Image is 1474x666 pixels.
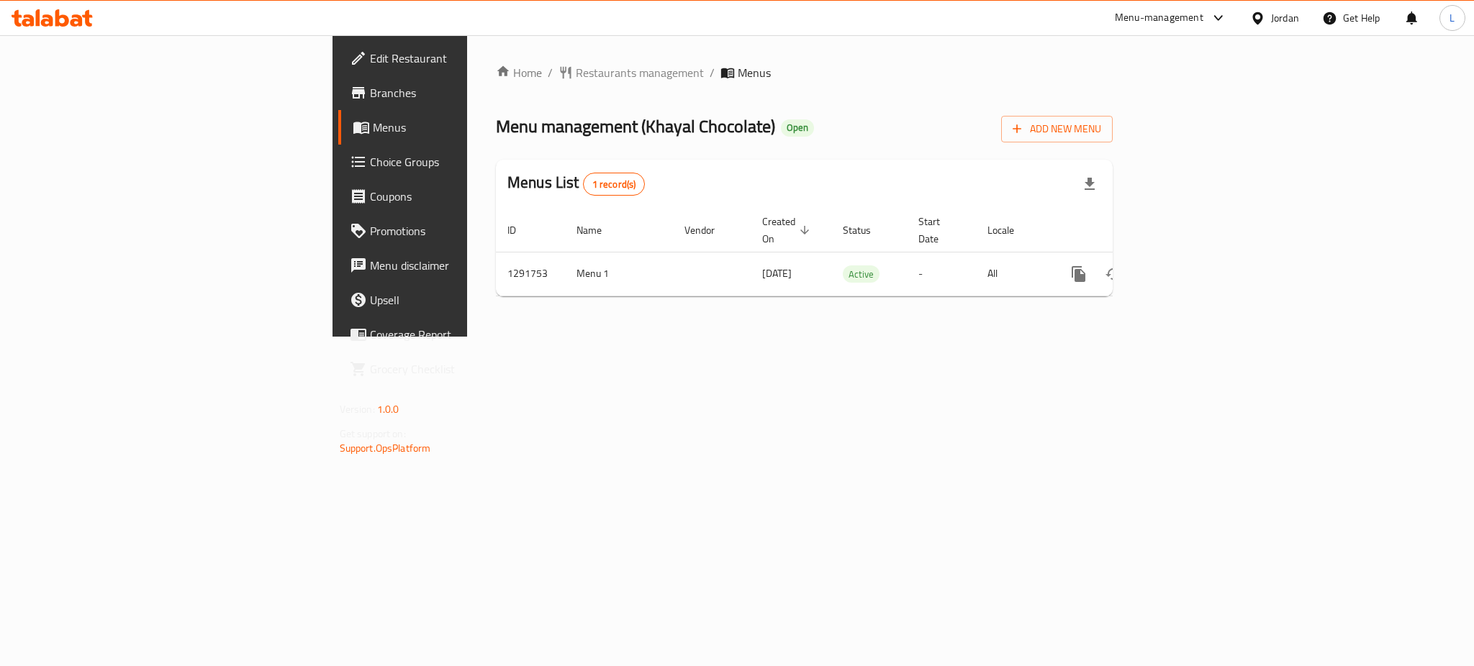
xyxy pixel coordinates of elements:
a: Promotions [338,214,579,248]
span: Name [577,222,620,239]
button: more [1062,257,1096,291]
span: Grocery Checklist [370,360,567,378]
span: Add New Menu [1013,120,1101,138]
span: Menus [738,64,771,81]
div: Jordan [1271,10,1299,26]
span: Vendor [684,222,733,239]
table: enhanced table [496,209,1211,296]
td: Menu 1 [565,252,673,296]
td: - [907,252,976,296]
div: Menu-management [1115,9,1203,27]
span: Active [843,266,880,283]
a: Upsell [338,283,579,317]
span: Branches [370,84,567,101]
span: Restaurants management [576,64,704,81]
a: Grocery Checklist [338,352,579,386]
span: Menu disclaimer [370,257,567,274]
span: L [1450,10,1455,26]
a: Choice Groups [338,145,579,179]
a: Menus [338,110,579,145]
span: [DATE] [762,264,792,283]
span: Promotions [370,222,567,240]
div: Open [781,119,814,137]
td: All [976,252,1050,296]
span: Coverage Report [370,326,567,343]
a: Coupons [338,179,579,214]
button: Add New Menu [1001,116,1113,142]
span: Choice Groups [370,153,567,170]
button: Change Status [1096,257,1131,291]
a: Menu disclaimer [338,248,579,283]
span: Edit Restaurant [370,50,567,67]
span: Status [843,222,890,239]
span: 1 record(s) [584,178,645,191]
a: Support.OpsPlatform [340,439,431,457]
span: Start Date [918,213,959,247]
span: Created On [762,213,814,247]
span: Open [781,122,814,134]
span: Upsell [370,291,567,309]
span: Menus [373,119,567,136]
span: Menu management ( Khayal Chocolate ) [496,110,775,142]
a: Edit Restaurant [338,41,579,76]
li: / [710,64,715,81]
th: Actions [1050,209,1211,252]
span: Locale [987,222,1033,239]
nav: breadcrumb [496,64,1113,81]
h2: Menus List [507,172,645,196]
span: Coupons [370,188,567,205]
div: Export file [1072,167,1107,201]
span: ID [507,222,535,239]
a: Branches [338,76,579,110]
a: Coverage Report [338,317,579,352]
div: Total records count [583,173,646,196]
a: Restaurants management [559,64,704,81]
span: Version: [340,400,375,419]
span: 1.0.0 [377,400,399,419]
span: Get support on: [340,424,406,443]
